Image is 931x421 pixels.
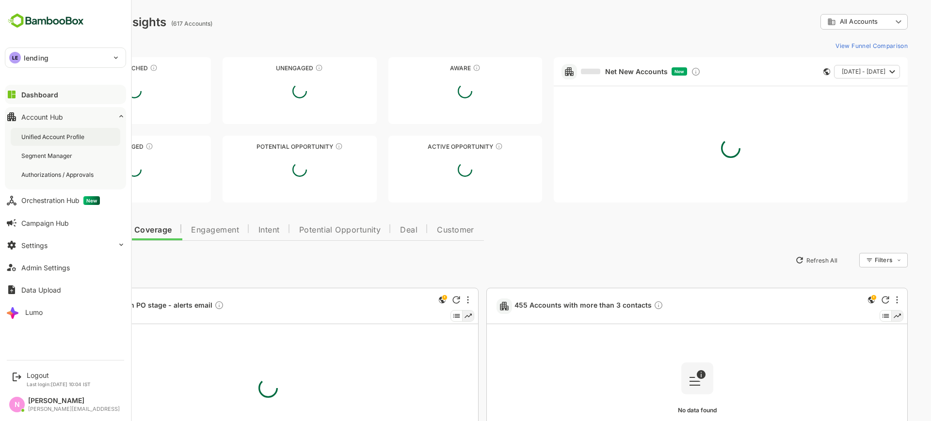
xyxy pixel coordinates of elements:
[21,91,58,99] div: Dashboard
[366,226,384,234] span: Deal
[180,300,190,312] div: Description not present
[265,226,347,234] span: Potential Opportunity
[808,65,851,78] span: [DATE] - [DATE]
[657,67,667,77] div: Discover new ICP-fit accounts showing engagement — via intent surges, anonymous website visits, L...
[21,219,69,227] div: Campaign Hub
[789,68,796,75] div: This card does not support filter and segments
[51,300,194,312] a: -- Accounts in PO stage - alerts emailDescription not present
[189,143,342,150] div: Potential Opportunity
[5,235,126,255] button: Settings
[547,67,634,76] a: Net New Accounts
[840,251,874,269] div: Filters
[481,300,633,312] a: 455 Accounts with more than 3 contactsDescription not present
[481,300,629,312] span: 455 Accounts with more than 3 contacts
[461,142,469,150] div: These accounts have open opportunities which might be at any of the Sales Stages
[23,64,177,72] div: Unreached
[5,280,126,299] button: Data Upload
[5,191,126,210] button: Orchestration HubNew
[841,256,858,264] div: Filters
[21,196,100,205] div: Orchestration Hub
[21,241,48,249] div: Settings
[620,300,629,312] div: Description not present
[439,64,447,72] div: These accounts have just entered the buying cycle and need further nurturing
[9,397,25,412] div: N
[51,300,190,312] span: -- Accounts in PO stage - alerts email
[5,302,126,322] button: Lumo
[281,64,289,72] div: These accounts have not shown enough engagement and need nurturing
[21,113,63,121] div: Account Hub
[28,397,120,405] div: [PERSON_NAME]
[137,20,181,27] ag: (617 Accounts)
[806,18,844,25] span: All Accounts
[641,69,650,74] span: New
[798,38,874,53] button: View Funnel Comparison
[832,294,843,307] div: This is a global insight. Segment selection is not applicable for this view
[403,226,440,234] span: Customer
[28,406,120,412] div: [PERSON_NAME][EMAIL_ADDRESS]
[189,64,342,72] div: Unengaged
[225,226,246,234] span: Intent
[25,308,43,316] div: Lumo
[23,251,94,269] button: New Insights
[793,17,858,26] div: All Accounts
[354,64,508,72] div: Aware
[33,226,138,234] span: Data Quality and Coverage
[301,142,309,150] div: These accounts are MQAs and can be passed on to Inside Sales
[21,286,61,294] div: Data Upload
[787,13,874,31] div: All Accounts
[862,296,864,304] div: More
[21,264,70,272] div: Admin Settings
[21,133,86,141] div: Unified Account Profile
[757,252,808,268] button: Refresh All
[116,64,124,72] div: These accounts have not been engaged with for a defined time period
[5,85,126,104] button: Dashboard
[800,65,866,78] button: [DATE] - [DATE]
[418,296,426,304] div: Refresh
[5,12,87,30] img: BambooboxFullLogoMark.5f36c76dfaba33ec1ec1367b70bb1252.svg
[112,142,119,150] div: These accounts are warm, further nurturing would qualify them to MQAs
[402,294,414,307] div: This is a global insight. Segment selection is not applicable for this view
[5,107,126,126] button: Account Hub
[27,371,91,379] div: Logout
[24,53,48,63] p: lending
[23,15,132,29] div: Dashboard Insights
[5,258,126,277] button: Admin Settings
[83,196,100,205] span: New
[27,381,91,387] p: Last login: [DATE] 10:04 IST
[5,213,126,233] button: Campaign Hub
[5,48,126,67] div: LElending
[157,226,205,234] span: Engagement
[9,52,21,63] div: LE
[21,152,74,160] div: Segment Manager
[644,406,683,414] span: No data found
[848,296,855,304] div: Refresh
[23,143,177,150] div: Engaged
[21,171,96,179] div: Authorizations / Approvals
[354,143,508,150] div: Active Opportunity
[433,296,435,304] div: More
